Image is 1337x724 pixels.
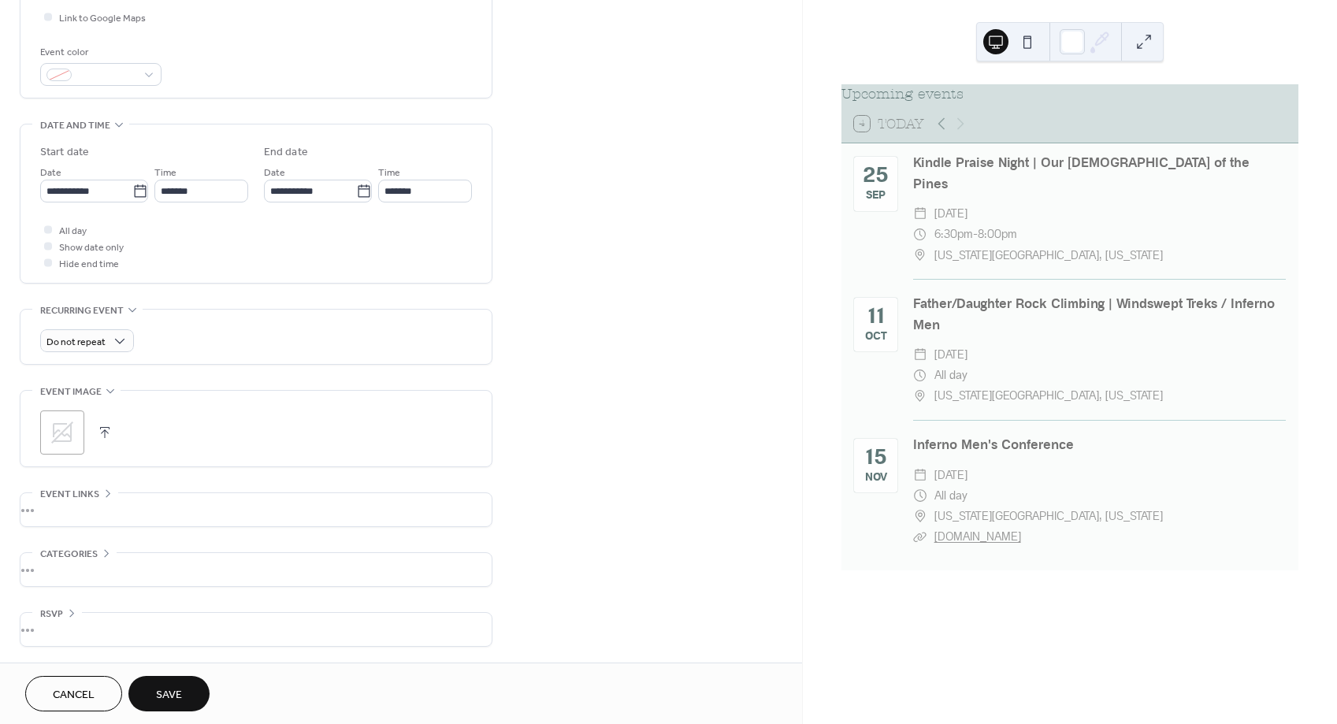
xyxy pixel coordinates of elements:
[913,224,927,244] div: ​
[59,256,119,273] span: Hide end time
[913,506,927,526] div: ​
[913,526,927,547] div: ​
[934,465,967,485] span: [DATE]
[53,687,95,704] span: Cancel
[25,676,122,711] button: Cancel
[40,606,63,622] span: RSVP
[934,344,967,365] span: [DATE]
[865,473,887,484] div: Nov
[20,553,492,586] div: •••
[934,245,1163,265] span: [US_STATE][GEOGRAPHIC_DATA], [US_STATE]
[264,144,308,161] div: End date
[934,365,967,385] span: All day
[40,486,99,503] span: Event links
[40,546,98,562] span: Categories
[934,506,1163,526] span: [US_STATE][GEOGRAPHIC_DATA], [US_STATE]
[20,613,492,646] div: •••
[156,687,182,704] span: Save
[913,245,927,265] div: ​
[913,153,1286,195] div: Kindle Praise Night | Our [DEMOGRAPHIC_DATA] of the Pines
[934,485,967,506] span: All day
[865,332,887,343] div: Oct
[934,203,967,224] span: [DATE]
[40,44,158,61] div: Event color
[867,306,885,329] div: 11
[866,191,886,202] div: Sep
[40,303,124,319] span: Recurring event
[934,385,1163,406] span: [US_STATE][GEOGRAPHIC_DATA], [US_STATE]
[865,447,887,470] div: 15
[913,294,1286,336] div: Father/Daughter Rock Climbing | Windswept Treks / Inferno Men
[863,165,889,187] div: 25
[264,165,285,181] span: Date
[913,485,927,506] div: ​
[978,224,1017,244] span: 8:00pm
[40,165,61,181] span: Date
[40,117,110,134] span: Date and time
[913,365,927,385] div: ​
[934,529,1021,544] a: [DOMAIN_NAME]
[59,239,124,256] span: Show date only
[913,465,927,485] div: ​
[841,84,1298,105] div: Upcoming events
[913,344,927,365] div: ​
[913,436,1074,453] a: Inferno Men's Conference
[913,385,927,406] div: ​
[40,384,102,400] span: Event image
[40,144,89,161] div: Start date
[59,223,87,239] span: All day
[46,333,106,351] span: Do not repeat
[378,165,400,181] span: Time
[59,10,146,27] span: Link to Google Maps
[154,165,176,181] span: Time
[913,203,927,224] div: ​
[973,224,978,244] span: -
[128,676,210,711] button: Save
[934,224,973,244] span: 6:30pm
[20,493,492,526] div: •••
[40,410,84,455] div: ;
